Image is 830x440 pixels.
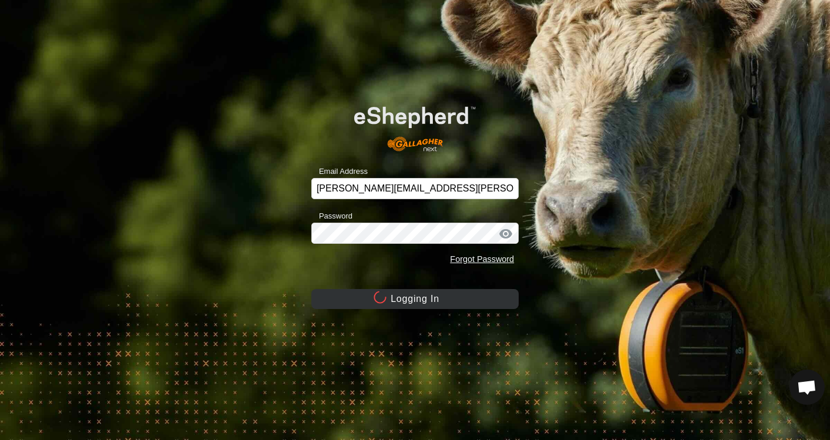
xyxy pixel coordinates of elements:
button: Logging In [311,289,519,309]
input: Email Address [311,178,519,199]
a: Forgot Password [450,254,514,264]
div: Open chat [789,370,825,405]
label: Password [311,210,352,222]
img: E-shepherd Logo [332,89,498,160]
label: Email Address [311,166,368,177]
